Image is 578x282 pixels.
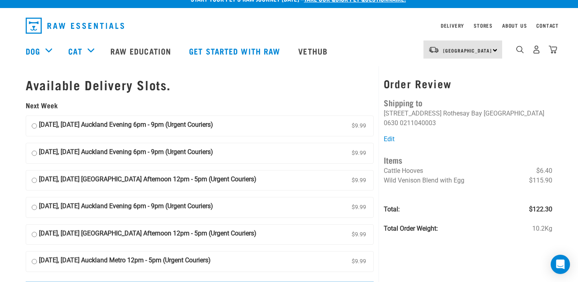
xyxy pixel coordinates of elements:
h3: Order Review [384,77,552,90]
span: Cattle Hooves [384,167,423,174]
span: 10.2Kg [532,224,552,233]
strong: [DATE], [DATE] Auckland Metro 12pm - 5pm (Urgent Couriers) [39,256,211,268]
a: Contact [536,24,559,27]
span: $122.30 [529,205,552,214]
input: [DATE], [DATE] Auckland Evening 6pm - 9pm (Urgent Couriers) $9.99 [32,120,37,132]
a: Raw Education [102,35,181,67]
h1: Available Delivery Slots. [26,77,374,92]
span: Wild Venison Blend with Egg [384,177,464,184]
strong: Total: [384,205,400,213]
span: $6.40 [536,166,552,176]
a: Stores [474,24,493,27]
a: Get started with Raw [181,35,290,67]
span: $9.99 [350,256,368,268]
span: [GEOGRAPHIC_DATA] [443,49,492,52]
span: $9.99 [350,229,368,241]
a: Vethub [290,35,338,67]
strong: [DATE], [DATE] Auckland Evening 6pm - 9pm (Urgent Couriers) [39,147,213,159]
strong: [DATE], [DATE] Auckland Evening 6pm - 9pm (Urgent Couriers) [39,120,213,132]
strong: [DATE], [DATE] [GEOGRAPHIC_DATA] Afternoon 12pm - 5pm (Urgent Couriers) [39,229,256,241]
input: [DATE], [DATE] Auckland Evening 6pm - 9pm (Urgent Couriers) $9.99 [32,147,37,159]
a: Delivery [441,24,464,27]
input: [DATE], [DATE] Auckland Evening 6pm - 9pm (Urgent Couriers) $9.99 [32,201,37,213]
input: [DATE], [DATE] Auckland Metro 12pm - 5pm (Urgent Couriers) $9.99 [32,256,37,268]
img: user.png [532,45,541,54]
input: [DATE], [DATE] [GEOGRAPHIC_DATA] Afternoon 12pm - 5pm (Urgent Couriers) $9.99 [32,229,37,241]
a: Edit [384,135,395,143]
li: [STREET_ADDRESS] [384,110,442,117]
img: home-icon-1@2x.png [516,46,524,53]
div: Open Intercom Messenger [551,255,570,274]
span: $9.99 [350,174,368,187]
img: Raw Essentials Logo [26,18,124,34]
span: $115.90 [529,176,552,185]
a: Cat [68,45,82,57]
strong: Total Order Weight: [384,225,438,232]
li: 0211040003 [400,119,436,127]
span: $9.99 [350,147,368,159]
h5: Next Week [26,101,374,110]
input: [DATE], [DATE] [GEOGRAPHIC_DATA] Afternoon 12pm - 5pm (Urgent Couriers) $9.99 [32,174,37,187]
strong: [DATE], [DATE] Auckland Evening 6pm - 9pm (Urgent Couriers) [39,201,213,213]
strong: [DATE], [DATE] [GEOGRAPHIC_DATA] Afternoon 12pm - 5pm (Urgent Couriers) [39,174,256,187]
h4: Items [384,154,552,166]
a: Dog [26,45,40,57]
span: $9.99 [350,120,368,132]
span: $9.99 [350,201,368,213]
nav: dropdown navigation [19,14,559,37]
h4: Shipping to [384,96,552,109]
img: home-icon@2x.png [549,45,557,54]
li: [GEOGRAPHIC_DATA] 0630 [384,110,544,127]
img: van-moving.png [428,46,439,53]
a: About Us [502,24,527,27]
li: Rothesay Bay [443,110,482,117]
